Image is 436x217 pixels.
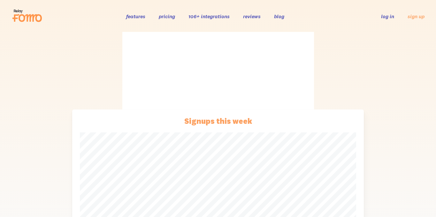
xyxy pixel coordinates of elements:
a: log in [381,13,394,19]
a: 106+ integrations [188,13,230,19]
a: features [126,13,145,19]
img: blank image [122,32,314,160]
a: sign up [408,13,425,20]
a: blog [274,13,284,19]
a: pricing [159,13,175,19]
a: reviews [243,13,261,19]
h3: Signups this week [80,117,356,125]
